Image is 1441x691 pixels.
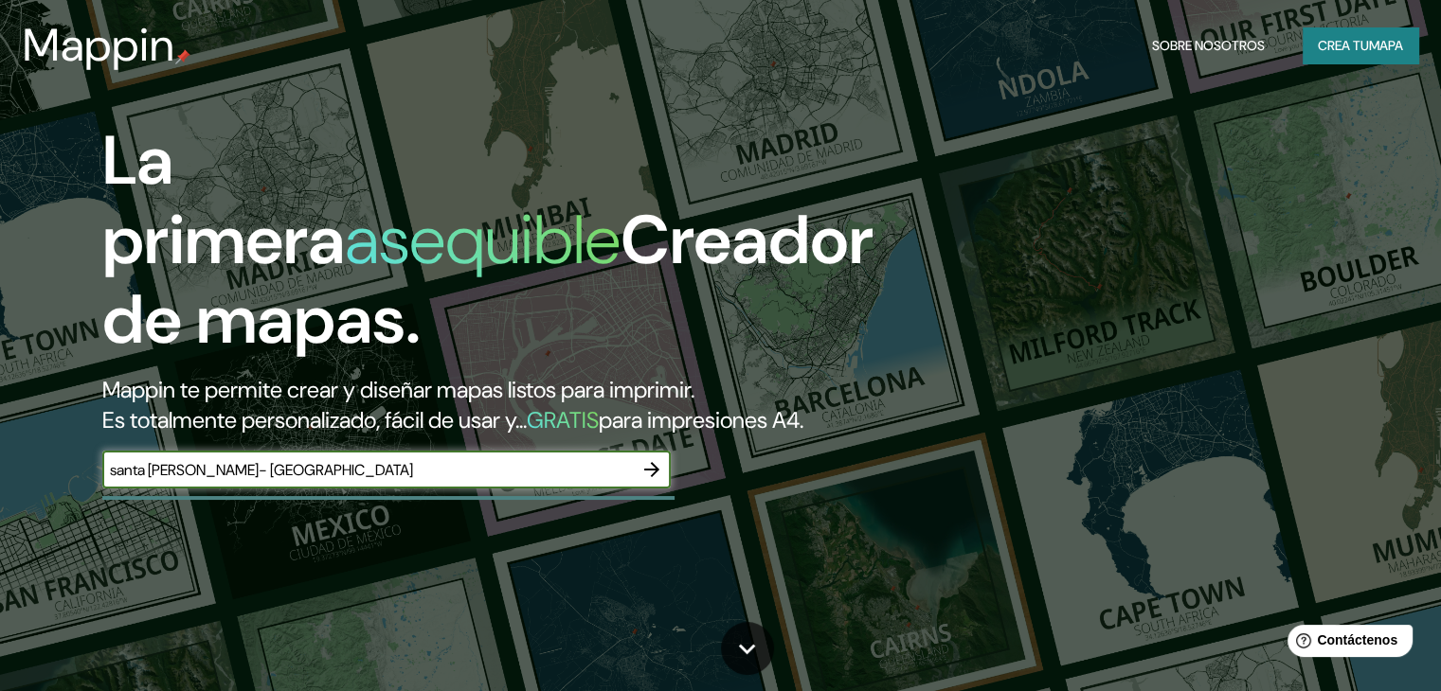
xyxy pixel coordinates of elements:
font: Sobre nosotros [1152,37,1265,54]
button: Sobre nosotros [1144,27,1272,63]
font: Mappin [23,15,175,75]
img: pin de mapeo [175,49,190,64]
font: Creador de mapas. [102,196,874,363]
button: Crea tumapa [1303,27,1418,63]
iframe: Lanzador de widgets de ayuda [1272,617,1420,670]
font: Mappin te permite crear y diseñar mapas listos para imprimir. [102,375,694,404]
font: para impresiones A4. [599,405,803,434]
font: Es totalmente personalizado, fácil de usar y... [102,405,527,434]
font: La primera [102,116,345,284]
font: Crea tu [1318,37,1369,54]
input: Elige tu lugar favorito [102,459,633,481]
font: asequible [345,196,621,284]
font: mapa [1369,37,1403,54]
font: GRATIS [527,405,599,434]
